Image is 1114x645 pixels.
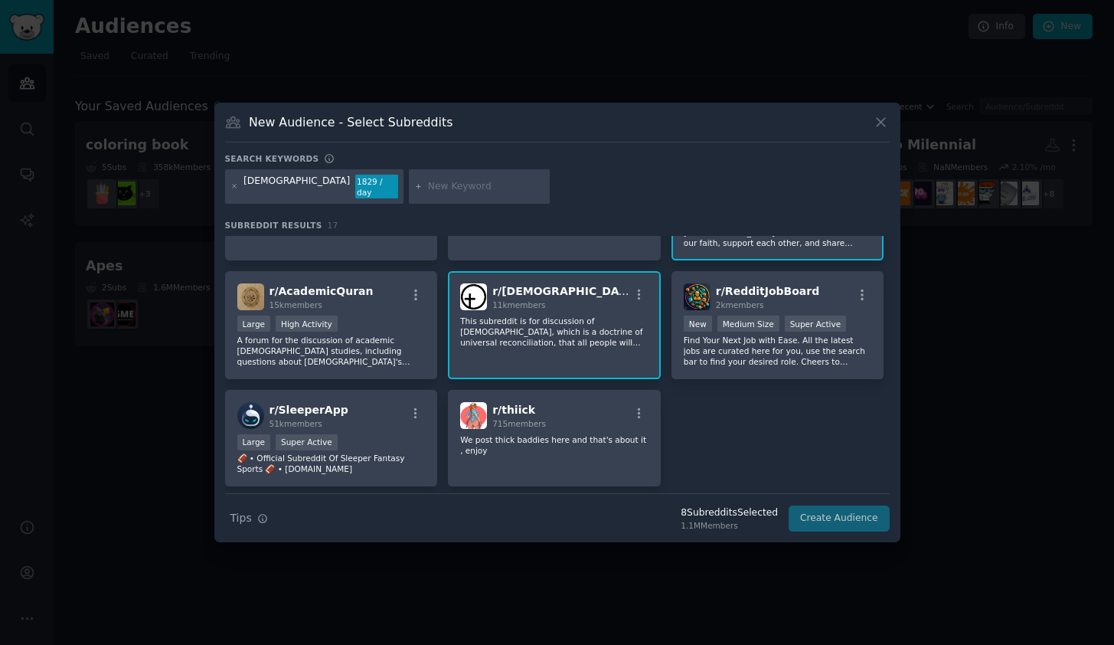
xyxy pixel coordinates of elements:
div: [DEMOGRAPHIC_DATA] [243,175,350,199]
span: r/ [DEMOGRAPHIC_DATA] [492,285,638,297]
img: SleeperApp [237,402,264,429]
div: 1.1M Members [681,520,778,531]
span: Tips [230,510,252,526]
div: New [684,316,712,332]
span: Subreddit Results [225,220,322,231]
span: 17 [328,221,338,230]
button: Tips [225,505,273,532]
div: 1829 / day [355,175,398,199]
span: 15k members [270,300,322,309]
p: 🏈 • Official Subreddit Of Sleeper Fantasy Sports 🏈 • [DOMAIN_NAME] [237,453,426,474]
img: AcademicQuran [237,283,264,310]
h3: New Audience - Select Subreddits [249,114,452,130]
span: r/ AcademicQuran [270,285,374,297]
span: 2k members [716,300,764,309]
div: Large [237,434,271,450]
img: thiick [460,402,487,429]
p: We post thick baddies here and that's about it , enjoy [460,434,648,456]
p: This subreddit is for discussion of [DEMOGRAPHIC_DATA], which is a doctrine of universal reconcil... [460,316,648,348]
span: r/ SleeperApp [270,404,348,416]
div: Super Active [785,316,847,332]
div: Super Active [276,434,338,450]
p: A forum for the discussion of academic [DEMOGRAPHIC_DATA] studies, including questions about [DEM... [237,335,426,367]
div: High Activity [276,316,338,332]
h3: Search keywords [225,153,319,164]
span: 51k members [270,419,322,428]
div: Medium Size [717,316,779,332]
span: 11k members [492,300,545,309]
p: Find Your Next Job with Ease. All the latest jobs are curated here for you, use the search bar to... [684,335,872,367]
img: RedditJobBoard [684,283,711,310]
div: Large [237,316,271,332]
div: 8 Subreddit s Selected [681,506,778,520]
img: ChristianUniversalism [460,283,487,310]
span: r/ RedditJobBoard [716,285,819,297]
span: r/ thiick [492,404,535,416]
input: New Keyword [428,180,544,194]
span: 715 members [492,419,546,428]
